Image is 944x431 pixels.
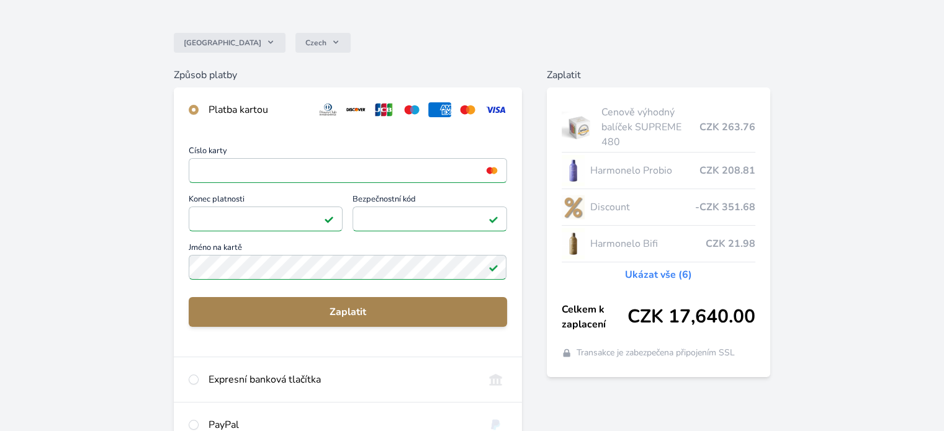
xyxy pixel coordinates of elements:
[305,38,326,48] span: Czech
[353,195,506,207] span: Bezpečnostní kód
[456,102,479,117] img: mc.svg
[189,297,506,327] button: Zaplatit
[562,112,597,143] img: supreme.jpg
[189,147,506,158] span: Číslo karty
[295,33,351,53] button: Czech
[562,192,585,223] img: discount-lo.png
[577,347,735,359] span: Transakce je zabezpečena připojením SSL
[184,38,261,48] span: [GEOGRAPHIC_DATA]
[209,102,307,117] div: Platba kartou
[695,200,755,215] span: -CZK 351.68
[189,195,343,207] span: Konec platnosti
[562,155,585,186] img: CLEAN_PROBIO_se_stinem_x-lo.jpg
[590,200,695,215] span: Discount
[488,214,498,224] img: Platné pole
[358,210,501,228] iframe: Iframe pro bezpečnostní kód
[400,102,423,117] img: maestro.svg
[699,120,755,135] span: CZK 263.76
[324,214,334,224] img: Platné pole
[601,105,699,149] span: Cenově výhodný balíček SUPREME 480
[189,255,506,280] input: Jméno na kartěPlatné pole
[174,33,285,53] button: [GEOGRAPHIC_DATA]
[189,244,506,255] span: Jméno na kartě
[344,102,367,117] img: discover.svg
[484,372,507,387] img: onlineBanking_CZ.svg
[562,228,585,259] img: CLEAN_BIFI_se_stinem_x-lo.jpg
[209,372,474,387] div: Expresní banková tlačítka
[484,102,507,117] img: visa.svg
[194,210,337,228] iframe: Iframe pro datum vypršení platnosti
[174,68,521,82] h6: Způsob platby
[706,236,755,251] span: CZK 21.98
[590,163,699,178] span: Harmonelo Probio
[317,102,339,117] img: diners.svg
[547,68,770,82] h6: Zaplatit
[428,102,451,117] img: amex.svg
[199,304,497,319] span: Zaplatit
[194,162,501,179] iframe: Iframe pro číslo karty
[483,165,500,176] img: mc
[488,262,498,272] img: Platné pole
[699,163,755,178] span: CZK 208.81
[372,102,395,117] img: jcb.svg
[627,306,755,328] span: CZK 17,640.00
[562,302,627,332] span: Celkem k zaplacení
[625,267,692,282] a: Ukázat vše (6)
[590,236,705,251] span: Harmonelo Bifi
